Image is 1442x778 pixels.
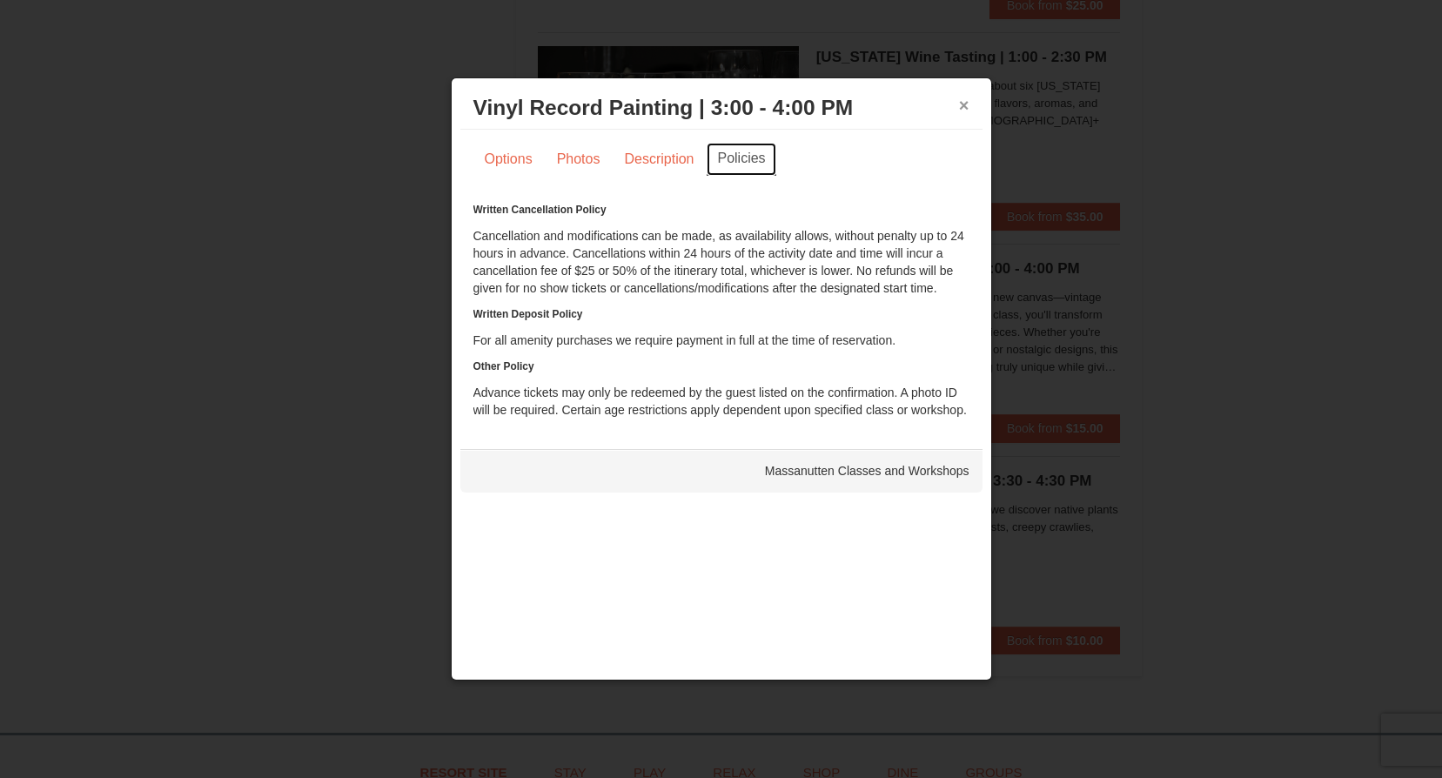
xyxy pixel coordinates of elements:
h6: Written Deposit Policy [473,305,969,323]
h6: Written Cancellation Policy [473,201,969,218]
div: Massanutten Classes and Workshops [460,449,983,493]
button: × [959,97,969,114]
a: Policies [707,143,775,176]
a: Description [613,143,705,176]
h6: Other Policy [473,358,969,375]
div: Cancellation and modifications can be made, as availability allows, without penalty up to 24 hour... [473,201,969,419]
a: Photos [546,143,612,176]
h3: Vinyl Record Painting | 3:00 - 4:00 PM [473,95,969,121]
a: Options [473,143,544,176]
